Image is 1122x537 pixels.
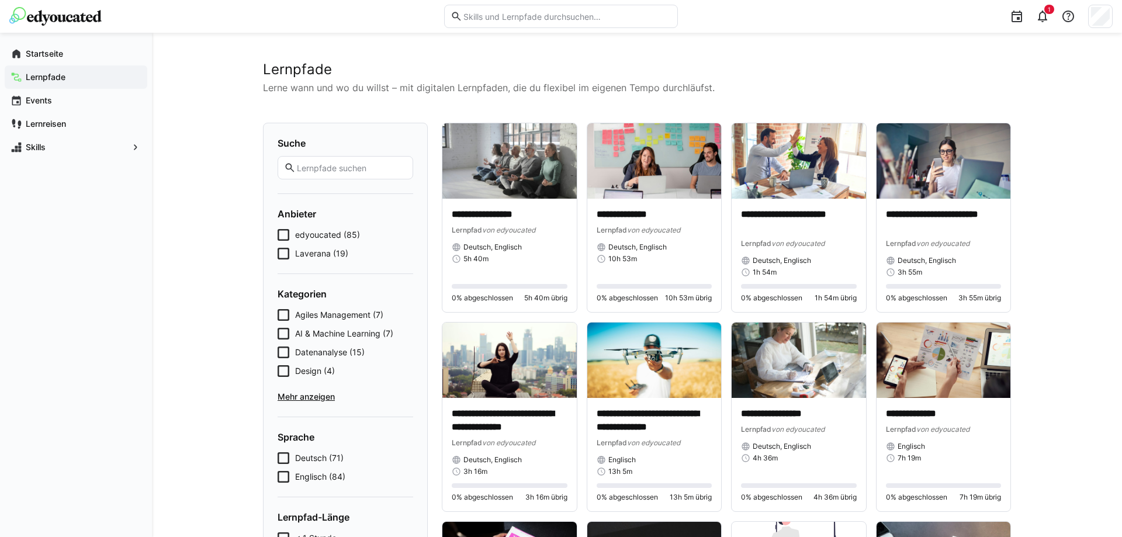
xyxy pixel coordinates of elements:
[278,511,413,523] h4: Lernpfad-Länge
[741,493,802,502] span: 0% abgeschlossen
[753,256,811,265] span: Deutsch, Englisch
[898,256,956,265] span: Deutsch, Englisch
[442,323,577,398] img: image
[597,226,627,234] span: Lernpfad
[753,442,811,451] span: Deutsch, Englisch
[295,229,360,241] span: edyoucated (85)
[958,293,1001,303] span: 3h 55m übrig
[732,123,866,199] img: image
[815,293,857,303] span: 1h 54m übrig
[278,288,413,300] h4: Kategorien
[462,11,671,22] input: Skills und Lernpfade durchsuchen…
[295,365,335,377] span: Design (4)
[1048,6,1051,13] span: 1
[295,452,344,464] span: Deutsch (71)
[452,493,513,502] span: 0% abgeschlossen
[627,226,680,234] span: von edyoucated
[813,493,857,502] span: 4h 36m übrig
[295,328,393,339] span: AI & Machine Learning (7)
[771,425,825,434] span: von edyoucated
[296,162,407,173] input: Lernpfade suchen
[877,123,1011,199] img: image
[463,242,522,252] span: Deutsch, Englisch
[452,438,482,447] span: Lernpfad
[482,226,535,234] span: von edyoucated
[753,453,778,463] span: 4h 36m
[463,254,489,264] span: 5h 40m
[278,431,413,443] h4: Sprache
[463,467,487,476] span: 3h 16m
[452,293,513,303] span: 0% abgeschlossen
[482,438,535,447] span: von edyoucated
[886,425,916,434] span: Lernpfad
[771,239,825,248] span: von edyoucated
[608,254,637,264] span: 10h 53m
[524,293,567,303] span: 5h 40m übrig
[741,425,771,434] span: Lernpfad
[608,455,636,465] span: Englisch
[463,455,522,465] span: Deutsch, Englisch
[916,239,969,248] span: von edyoucated
[597,438,627,447] span: Lernpfad
[886,239,916,248] span: Lernpfad
[525,493,567,502] span: 3h 16m übrig
[898,442,925,451] span: Englisch
[916,425,969,434] span: von edyoucated
[670,493,712,502] span: 13h 5m übrig
[886,293,947,303] span: 0% abgeschlossen
[263,81,1011,95] p: Lerne wann und wo du willst – mit digitalen Lernpfaden, die du flexibel im eigenen Tempo durchläu...
[263,61,1011,78] h2: Lernpfade
[295,248,348,259] span: Laverana (19)
[960,493,1001,502] span: 7h 19m übrig
[898,268,922,277] span: 3h 55m
[278,391,413,403] span: Mehr anzeigen
[597,493,658,502] span: 0% abgeschlossen
[886,493,947,502] span: 0% abgeschlossen
[295,471,345,483] span: Englisch (84)
[741,293,802,303] span: 0% abgeschlossen
[295,309,383,321] span: Agiles Management (7)
[278,137,413,149] h4: Suche
[587,123,722,199] img: image
[587,323,722,398] img: image
[898,453,921,463] span: 7h 19m
[278,208,413,220] h4: Anbieter
[753,268,777,277] span: 1h 54m
[877,323,1011,398] img: image
[442,123,577,199] img: image
[665,293,712,303] span: 10h 53m übrig
[732,323,866,398] img: image
[295,347,365,358] span: Datenanalyse (15)
[452,226,482,234] span: Lernpfad
[627,438,680,447] span: von edyoucated
[597,293,658,303] span: 0% abgeschlossen
[608,467,632,476] span: 13h 5m
[741,239,771,248] span: Lernpfad
[608,242,667,252] span: Deutsch, Englisch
